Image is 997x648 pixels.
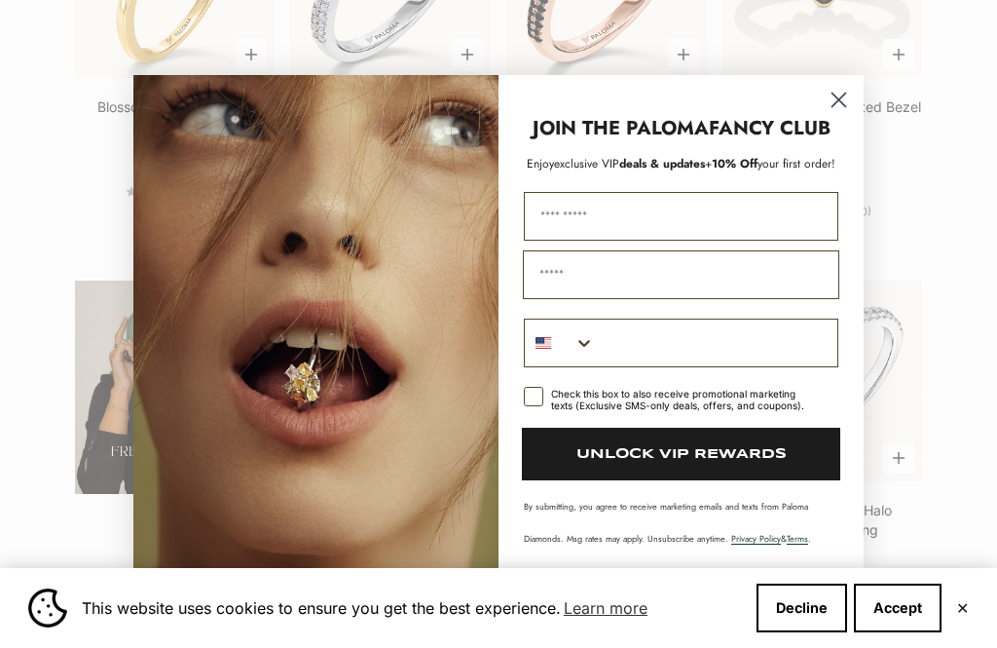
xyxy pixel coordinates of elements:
[133,75,498,574] img: Loading...
[554,155,705,172] span: deals & updates
[712,155,757,172] span: 10% Off
[524,500,838,545] p: By submitting, you agree to receive marketing emails and texts from Paloma Diamonds. Msg rates ma...
[709,114,831,142] strong: FANCY CLUB
[705,155,835,172] span: + your first order!
[554,155,619,172] span: exclusive VIP
[956,602,969,614] button: Close
[787,532,808,545] a: Terms
[524,192,838,241] input: First Name
[527,155,554,172] span: Enjoy
[82,593,741,623] span: This website uses cookies to ensure you get the best experience.
[731,532,781,545] a: Privacy Policy
[533,114,709,142] strong: JOIN THE PALOMA
[854,584,942,632] button: Accept
[757,584,847,632] button: Decline
[731,532,811,545] span: & .
[523,250,839,299] input: Email
[522,428,840,480] button: UNLOCK VIP REWARDS
[535,335,551,351] img: United States
[28,589,67,628] img: Cookie banner
[525,320,595,366] button: Search Countries
[551,388,815,411] div: Check this box to also receive promotional marketing texts (Exclusive SMS-only deals, offers, and...
[561,593,650,623] a: Learn more
[822,83,856,117] button: Close dialog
